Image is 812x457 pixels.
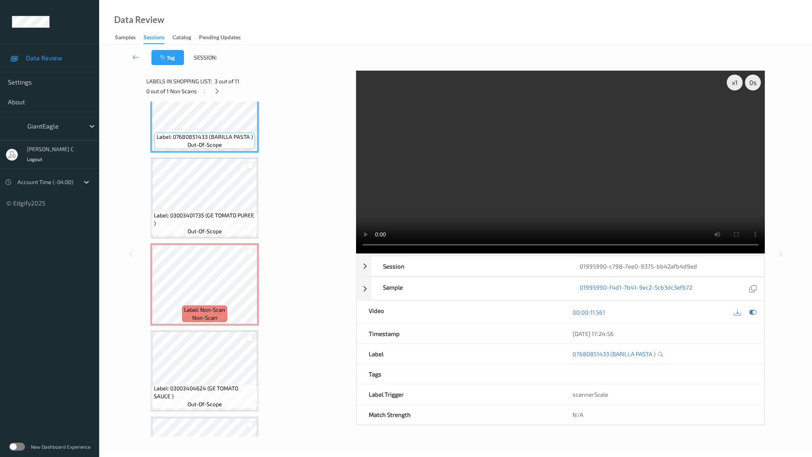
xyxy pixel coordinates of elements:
span: Label: Non-Scan [184,306,225,314]
div: N/A [561,405,764,424]
div: Label [357,344,560,364]
span: 3 out of 11 [214,77,239,85]
a: Catalog [172,32,199,43]
a: Sessions [144,32,172,44]
div: Samples [115,33,136,43]
div: Catalog [172,33,191,43]
div: [DATE] 17:24:56 [573,330,752,338]
span: out-of-scope [188,400,222,408]
div: Match Strength [357,405,560,424]
a: Samples [115,32,144,43]
div: Label Trigger [357,384,560,404]
div: Tags [357,364,560,384]
div: Session01995990-c798-7ee0-9375-bb42afb4d9ed [356,256,764,277]
a: 00:00:11.561 [573,308,605,316]
div: scannerScale [561,384,764,404]
div: Data Review [114,16,164,24]
div: Pending Updates [199,33,241,43]
div: Timestamp [357,324,560,344]
div: 0 out of 1 Non Scans [146,86,350,96]
span: out-of-scope [188,227,222,235]
button: Tag [151,50,184,65]
div: 01995990-c798-7ee0-9375-bb42afb4d9ed [568,256,764,276]
span: non-scan [192,314,217,322]
div: Session [371,256,567,276]
a: Pending Updates [199,32,249,43]
div: Sample01995990-f4d1-7b41-9ec2-5cb3dc3ef672 [356,277,764,300]
span: Label: 03003404624 (GE TOMATO SAUCE ) [154,384,255,400]
span: Session: [194,54,217,61]
div: 0 s [745,75,761,90]
a: 01995990-f4d1-7b41-9ec2-5cb3dc3ef672 [580,283,692,294]
span: Label: 07680851433 (BARILLA PASTA ) [157,133,253,141]
div: Sample [371,277,567,300]
div: Video [357,301,560,323]
span: Label: 03003401735 (GE TOMATO PUREE ) [154,211,255,227]
div: Sessions [144,33,165,44]
span: out-of-scope [188,141,222,149]
span: Labels in shopping list: [146,77,212,85]
a: 07680851433 (BARILLA PASTA ) [573,350,655,358]
div: x 1 [727,75,743,90]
